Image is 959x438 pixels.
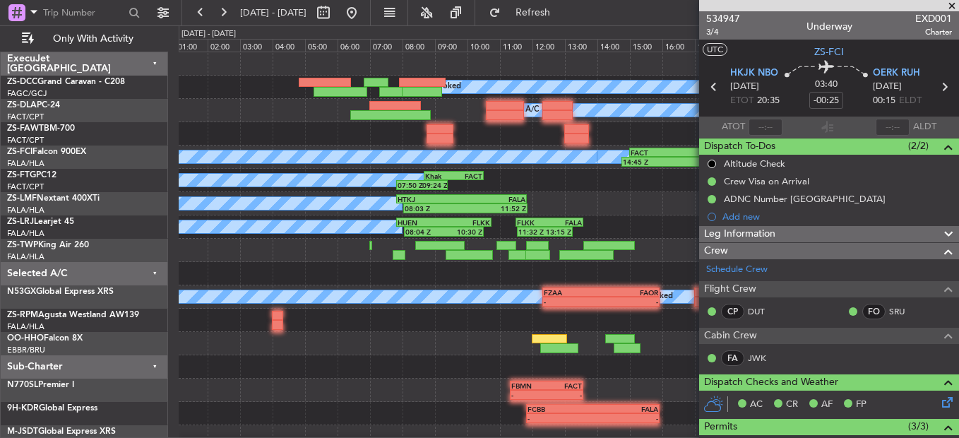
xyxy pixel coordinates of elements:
span: [DATE] - [DATE] [240,6,306,19]
div: 08:00 [403,39,435,52]
span: ALDT [913,120,936,134]
div: FCBB [528,405,592,413]
a: ZS-RPMAgusta Westland AW139 [7,311,139,319]
div: FZAA [544,288,601,297]
span: ZS-LRJ [7,218,34,226]
span: Dispatch Checks and Weather [704,374,838,391]
span: 03:40 [815,78,838,92]
span: ZS-FCI [814,45,844,59]
a: FALA/HLA [7,158,44,169]
div: 02:00 [208,39,240,52]
div: A/C Booked [525,100,570,121]
span: ZS-DLA [7,101,37,109]
div: Crew Visa on Arrival [724,175,809,187]
div: Add new [722,211,952,223]
div: ADNC Number [GEOGRAPHIC_DATA] [724,193,886,205]
div: 06:00 [338,39,370,52]
span: M-JSDT [7,427,38,436]
a: JWK [748,352,780,365]
span: ETOT [730,94,753,108]
span: 00:15 [873,94,895,108]
div: CP [721,304,744,319]
a: FALA/HLA [7,228,44,239]
span: Crew [704,243,728,259]
div: 17:00 [695,39,727,52]
a: M-JSDTGlobal Express XRS [7,427,116,436]
div: FALA [549,218,582,227]
div: FACT [453,172,482,180]
span: FP [856,398,866,412]
a: ZS-FAWTBM-700 [7,124,75,133]
span: ATOT [722,120,745,134]
span: N770SL [7,381,38,389]
div: 03:00 [240,39,273,52]
span: AC [750,398,763,412]
div: 10:30 Z [443,227,482,236]
span: Leg Information [704,226,775,242]
span: Flight Crew [704,281,756,297]
a: N53GXGlobal Express XRS [7,288,114,296]
div: FACT [631,148,708,157]
span: OERK RUH [873,66,920,81]
div: FA [721,350,744,366]
span: N53GX [7,288,36,296]
span: Cabin Crew [704,328,757,344]
a: FALA/HLA [7,251,44,262]
div: 11:52 Z [465,204,526,213]
div: Altitude Check [724,158,785,170]
span: (2/2) [908,138,929,153]
div: FALA [462,195,525,203]
span: 9H-KDR [7,404,39,413]
a: FACT/CPT [7,135,44,146]
a: OO-HHOFalcon 8X [7,334,83,343]
div: HUEN [398,218,443,227]
span: (3/3) [908,419,929,434]
div: 07:00 [370,39,403,52]
a: ZS-TWPKing Air 260 [7,241,89,249]
a: ZS-FTGPC12 [7,171,56,179]
div: HTKJ [398,195,461,203]
span: ZS-FCI [7,148,32,156]
span: 3/4 [706,26,740,38]
input: Trip Number [43,2,124,23]
div: Underway [806,19,852,34]
a: FALA/HLA [7,321,44,332]
span: ELDT [899,94,922,108]
div: FALA [593,405,658,413]
div: FLKK [517,218,549,227]
a: ZS-LMFNextant 400XTi [7,194,100,203]
span: EXD001 [915,11,952,26]
a: FAGC/GCJ [7,88,47,99]
span: [DATE] [873,80,902,94]
a: ZS-DCCGrand Caravan - C208 [7,78,125,86]
a: N770SLPremier I [7,381,74,389]
span: ZS-DCC [7,78,37,86]
span: 534947 [706,11,740,26]
div: FO [862,304,886,319]
a: FACT/CPT [7,112,44,122]
a: ZS-DLAPC-24 [7,101,60,109]
button: Refresh [482,1,567,24]
input: --:-- [749,119,782,136]
span: ZS-RPM [7,311,38,319]
div: - [544,297,601,306]
div: [DATE] - [DATE] [181,28,236,40]
div: FAOR [601,288,658,297]
div: 15:00 [630,39,662,52]
span: ZS-TWP [7,241,38,249]
div: 13:00 [565,39,597,52]
a: ZS-LRJLearjet 45 [7,218,74,226]
div: 09:00 [435,39,467,52]
div: 12:00 [532,39,565,52]
a: FALA/HLA [7,205,44,215]
span: ZS-LMF [7,194,37,203]
span: ZS-FTG [7,171,36,179]
div: 09:24 Z [422,181,446,189]
span: Charter [915,26,952,38]
button: Only With Activity [16,28,153,50]
a: FACT/CPT [7,182,44,192]
div: - [601,297,658,306]
a: DUT [748,305,780,318]
div: 08:04 Z [405,227,443,236]
div: 01:00 [175,39,208,52]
